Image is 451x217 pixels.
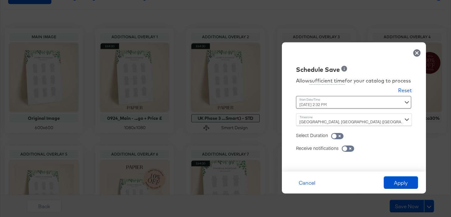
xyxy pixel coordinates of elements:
[296,77,412,85] div: Allow for your catalog to process
[309,77,345,85] div: sufficient time
[398,87,412,94] div: Reset
[296,145,339,151] div: Receive notifications
[398,87,412,96] button: Reset
[384,176,418,189] button: Apply
[290,176,324,189] button: Cancel
[296,65,340,74] div: Schedule Save
[296,132,328,138] div: Select Duration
